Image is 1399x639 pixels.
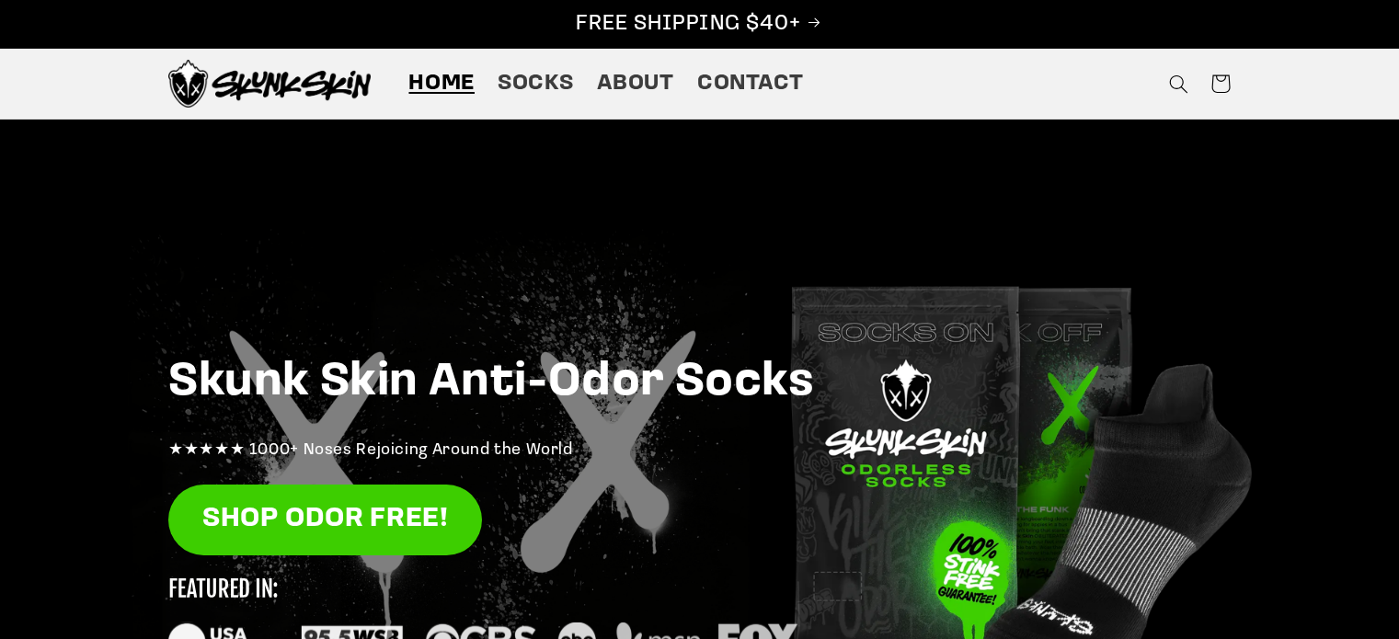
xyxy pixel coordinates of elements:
span: Socks [498,70,573,98]
strong: Skunk Skin Anti-Odor Socks [168,359,815,406]
span: About [597,70,674,98]
a: Contact [685,58,815,109]
summary: Search [1157,63,1199,105]
span: Home [408,70,475,98]
a: SHOP ODOR FREE! [168,485,482,555]
a: Home [397,58,487,109]
a: About [585,58,685,109]
p: FREE SHIPPING $40+ [19,10,1380,39]
span: Contact [697,70,803,98]
p: ★★★★★ 1000+ Noses Rejoicing Around the World [168,437,1231,466]
a: Socks [487,58,585,109]
img: Skunk Skin Anti-Odor Socks. [168,60,371,108]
